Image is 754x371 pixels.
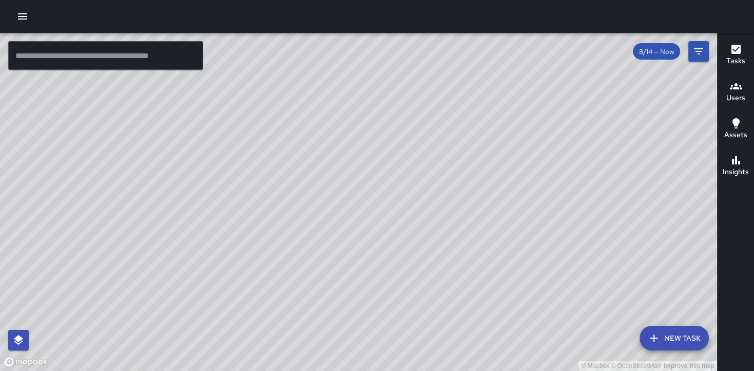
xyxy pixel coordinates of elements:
[633,47,680,56] span: 8/14 — Now
[688,41,709,62] button: Filters
[724,129,747,141] h6: Assets
[718,37,754,74] button: Tasks
[723,166,749,178] h6: Insights
[726,92,745,104] h6: Users
[718,74,754,111] button: Users
[640,326,709,350] button: New Task
[718,148,754,185] button: Insights
[726,55,745,67] h6: Tasks
[718,111,754,148] button: Assets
